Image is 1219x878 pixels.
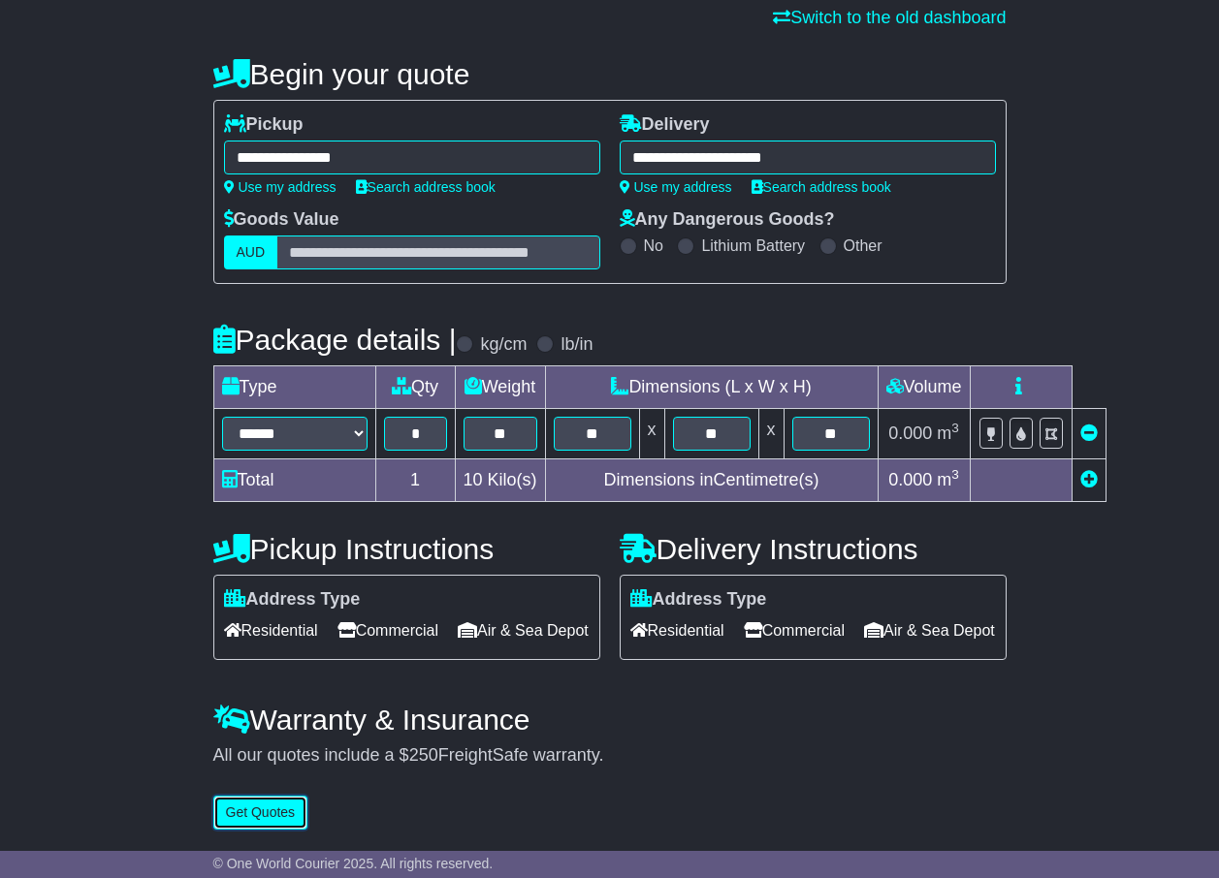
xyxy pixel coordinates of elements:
[213,533,600,565] h4: Pickup Instructions
[213,324,457,356] h4: Package details |
[758,409,784,459] td: x
[620,533,1007,565] h4: Delivery Instructions
[337,615,438,645] span: Commercial
[224,179,337,195] a: Use my address
[375,366,455,409] td: Qty
[545,459,878,502] td: Dimensions in Centimetre(s)
[1080,470,1098,489] a: Add new item
[864,615,995,645] span: Air & Sea Depot
[409,745,438,765] span: 250
[644,236,663,255] label: No
[224,589,361,611] label: Address Type
[620,179,732,195] a: Use my address
[455,459,545,502] td: Kilo(s)
[213,58,1007,90] h4: Begin your quote
[224,114,304,136] label: Pickup
[458,615,589,645] span: Air & Sea Depot
[1080,423,1098,443] a: Remove this item
[701,236,805,255] label: Lithium Battery
[937,470,959,489] span: m
[213,459,375,502] td: Total
[375,459,455,502] td: 1
[752,179,891,195] a: Search address book
[213,745,1007,767] div: All our quotes include a $ FreightSafe warranty.
[455,366,545,409] td: Weight
[878,366,970,409] td: Volume
[464,470,483,489] span: 10
[620,114,710,136] label: Delivery
[213,796,308,830] button: Get Quotes
[639,409,664,459] td: x
[951,421,959,435] sup: 3
[561,334,593,356] label: lb/in
[545,366,878,409] td: Dimensions (L x W x H)
[844,236,882,255] label: Other
[937,423,959,443] span: m
[356,179,496,195] a: Search address book
[630,615,724,645] span: Residential
[773,8,1006,27] a: Switch to the old dashboard
[888,470,932,489] span: 0.000
[888,423,932,443] span: 0.000
[480,334,527,356] label: kg/cm
[213,704,1007,736] h4: Warranty & Insurance
[224,209,339,231] label: Goods Value
[951,467,959,482] sup: 3
[620,209,835,231] label: Any Dangerous Goods?
[744,615,845,645] span: Commercial
[224,235,278,269] label: AUD
[630,589,767,611] label: Address Type
[224,615,318,645] span: Residential
[213,366,375,409] td: Type
[213,856,494,871] span: © One World Courier 2025. All rights reserved.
